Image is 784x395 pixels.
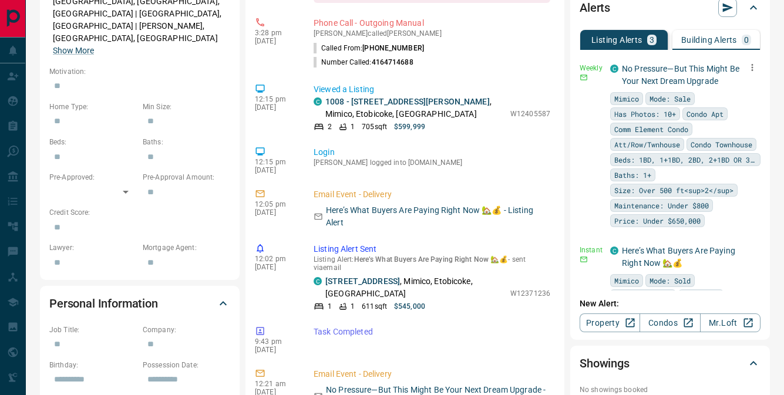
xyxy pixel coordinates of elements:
p: 705 sqft [362,121,387,132]
p: Number Called: [314,57,413,67]
span: Has Photos: 10+ [614,108,676,120]
div: Personal Information [49,289,230,318]
span: [PHONE_NUMBER] [362,44,424,52]
p: Credit Score: [49,207,230,218]
p: [DATE] [255,208,296,217]
p: New Alert: [580,298,761,310]
div: condos.ca [610,65,618,73]
p: 12:15 pm [255,95,296,103]
p: 1 [351,301,355,312]
p: Listing Alert : - sent via email [314,255,550,272]
p: Pre-Approval Amount: [143,172,230,183]
p: W12371236 [510,288,550,299]
p: 3 [650,36,654,44]
p: [PERSON_NAME] called [PERSON_NAME] [314,29,550,38]
span: Condo Townhouse [691,139,752,150]
p: Min Size: [143,102,230,112]
span: Mimico [614,275,639,286]
p: [DATE] [255,346,296,354]
span: Maintenance: Under $800 [614,200,709,211]
p: Birthday: [49,360,137,370]
p: 611 sqft [362,301,387,312]
div: condos.ca [314,97,322,106]
p: Email Event - Delivery [314,368,550,380]
span: Comm Element Condo [614,123,688,135]
p: $599,999 [394,121,425,132]
p: Beds: [49,137,137,147]
p: Listing Alert Sent [314,243,550,255]
div: condos.ca [314,277,322,285]
p: Weekly [580,63,603,73]
span: Mode: Sold [650,275,691,286]
p: , Mimico, Etobicoke, [GEOGRAPHIC_DATA] [325,275,504,300]
p: Email Event - Delivery [314,188,550,201]
span: Has Photos: 5+ [614,290,672,302]
p: Motivation: [49,66,230,77]
h2: Personal Information [49,294,158,313]
div: condos.ca [610,247,618,255]
p: No showings booked [580,384,761,395]
p: $545,000 [394,301,425,312]
p: 0 [744,36,749,44]
h2: Showings [580,354,630,373]
p: Possession Date: [143,360,230,370]
p: Lawyer: [49,242,137,253]
span: Mode: Sale [650,93,691,104]
p: 12:21 am [255,380,296,388]
span: Baths: 1+ [614,169,651,181]
p: Listing Alerts [591,36,642,44]
p: 12:02 pm [255,255,296,263]
p: Instant [580,245,603,255]
span: Mimico [614,93,639,104]
p: 1 [328,301,332,312]
p: Home Type: [49,102,137,112]
a: Property [580,313,640,332]
p: 1 [351,121,355,132]
p: 2 [328,121,332,132]
p: W12405587 [510,109,550,119]
p: Building Alerts [681,36,737,44]
p: , Mimico, Etobicoke, [GEOGRAPHIC_DATA] [325,96,504,120]
p: Viewed a Listing [314,83,550,96]
p: [PERSON_NAME] logged into [DOMAIN_NAME] [314,158,550,167]
svg: Email [580,255,588,264]
div: Showings [580,349,761,377]
span: Condo Apt [687,108,724,120]
p: [DATE] [255,166,296,174]
p: 3:28 pm [255,29,296,37]
p: Task Completed [314,326,550,338]
span: Price: Under $650,000 [614,215,701,227]
span: Condo Apt [682,290,719,302]
span: Att/Row/Twnhouse [614,139,680,150]
p: Company: [143,325,230,335]
p: Called From: [314,43,424,53]
button: Show More [53,45,94,57]
p: 12:05 pm [255,200,296,208]
a: Condos [640,313,700,332]
p: Baths: [143,137,230,147]
svg: Email [580,73,588,82]
a: No Pressure—But This Might Be Your Next Dream Upgrade [622,64,739,86]
p: [DATE] [255,37,296,45]
p: Mortgage Agent: [143,242,230,253]
a: Here’s What Buyers Are Paying Right Now 🏡💰 [622,246,735,268]
a: 1008 - [STREET_ADDRESS][PERSON_NAME] [325,97,490,106]
p: [DATE] [255,103,296,112]
p: Job Title: [49,325,137,335]
p: [DATE] [255,263,296,271]
p: Here’s What Buyers Are Paying Right Now 🏡💰 - Listing Alert [326,204,550,229]
p: 9:43 pm [255,337,296,346]
span: 4164714688 [372,58,413,66]
p: 12:15 pm [255,158,296,166]
a: Mr.Loft [700,313,761,332]
span: Size: Over 500 ft<sup>2</sup> [614,184,733,196]
span: Beds: 1BD, 1+1BD, 2BD, 2+1BD OR 3BD+ [614,154,756,166]
p: Phone Call - Outgoing Manual [314,17,550,29]
p: Pre-Approved: [49,172,137,183]
span: Here’s What Buyers Are Paying Right Now 🏡💰 [354,255,509,264]
p: Login [314,146,550,158]
a: [STREET_ADDRESS] [325,276,400,286]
